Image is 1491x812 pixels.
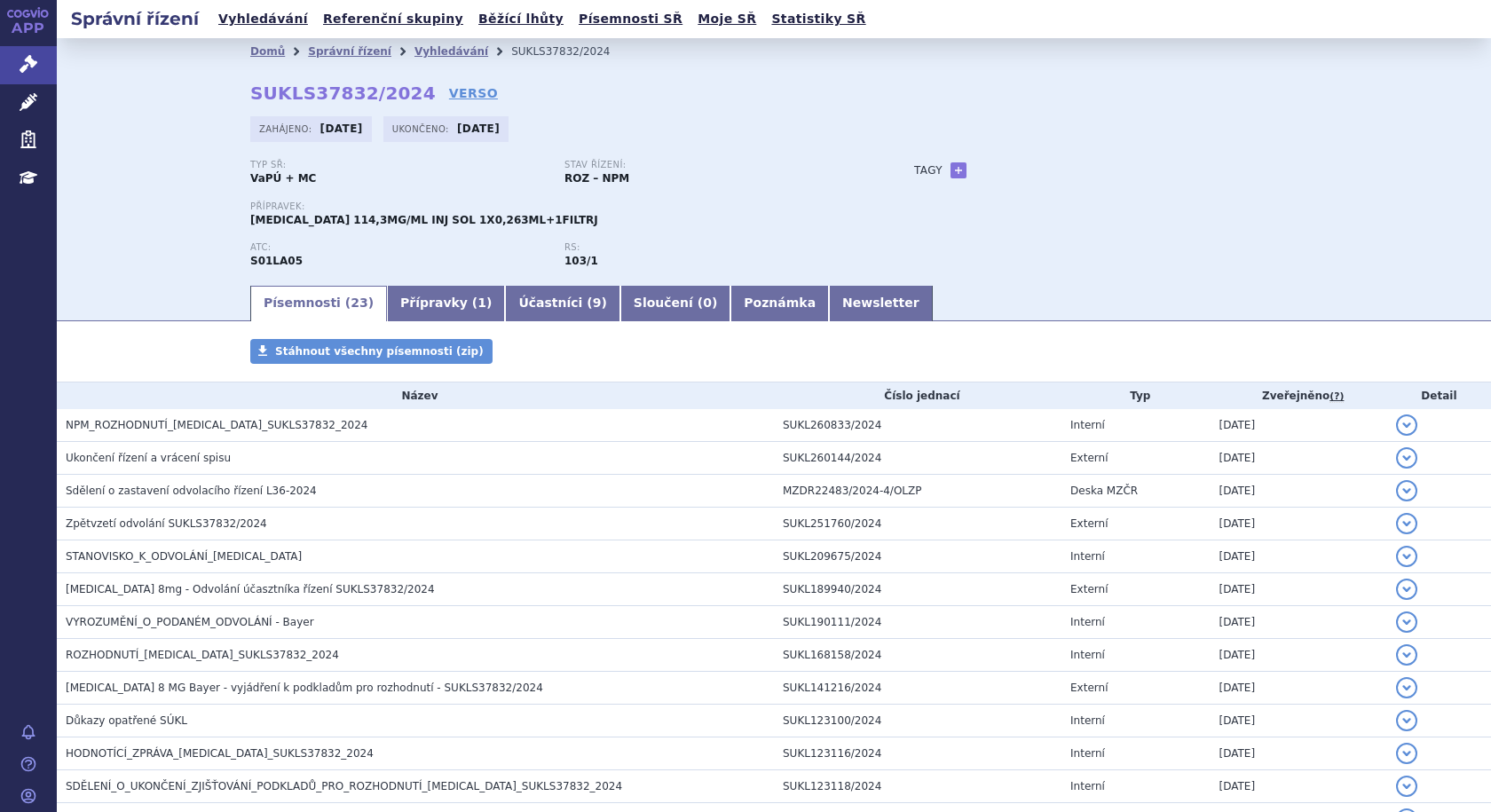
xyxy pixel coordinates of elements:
span: Externí [1070,517,1108,530]
th: Detail [1387,382,1491,409]
button: detail [1396,513,1417,534]
span: Externí [1070,452,1108,464]
strong: VaPÚ + MC [250,172,316,185]
a: Referenční skupiny [318,7,469,31]
th: Typ [1061,382,1211,409]
span: Interní [1070,780,1105,792]
h2: Správní řízení [57,6,213,31]
span: Interní [1070,747,1105,760]
a: Stáhnout všechny písemnosti (zip) [250,339,493,364]
h3: Tagy [914,160,943,181]
li: SUKLS37832/2024 [511,38,633,65]
span: Stáhnout všechny písemnosti (zip) [275,345,484,358]
button: detail [1396,546,1417,567]
span: Externí [1070,583,1108,595]
td: [DATE] [1211,737,1387,770]
th: Název [57,382,774,409]
td: SUKL209675/2024 [774,540,1061,573]
span: Zpětvzetí odvolání SUKLS37832/2024 [66,517,267,530]
span: VYROZUMĚNÍ_O_PODANÉM_ODVOLÁNÍ - Bayer [66,616,314,628]
span: NPM_ROZHODNUTÍ_EYLEA_SUKLS37832_2024 [66,419,367,431]
button: detail [1396,710,1417,731]
p: Stav řízení: [564,160,861,170]
span: Deska MZČR [1070,485,1138,497]
button: detail [1396,447,1417,469]
button: detail [1396,414,1417,436]
span: Interní [1070,550,1105,563]
span: Interní [1070,616,1105,628]
span: Ukončeno: [392,122,453,136]
td: [DATE] [1211,508,1387,540]
a: VERSO [449,84,498,102]
abbr: (?) [1329,390,1344,403]
td: SUKL123116/2024 [774,737,1061,770]
p: Přípravek: [250,201,879,212]
button: detail [1396,579,1417,600]
strong: [DATE] [320,122,363,135]
td: SUKL190111/2024 [774,606,1061,639]
button: detail [1396,480,1417,501]
td: [DATE] [1211,639,1387,672]
a: Vyhledávání [213,7,313,31]
td: SUKL123118/2024 [774,770,1061,803]
a: Přípravky (1) [387,286,505,321]
a: Poznámka [730,286,829,321]
a: Domů [250,45,285,58]
span: Zahájeno: [259,122,315,136]
a: Vyhledávání [414,45,488,58]
a: Účastníci (9) [505,286,619,321]
a: Newsletter [829,286,933,321]
th: Zveřejněno [1211,382,1387,409]
td: SUKL189940/2024 [774,573,1061,606]
strong: AFLIBERCEPT [250,255,303,267]
span: STANOVISKO_K_ODVOLÁNÍ_Eylea [66,550,302,563]
span: Interní [1070,419,1105,431]
p: Typ SŘ: [250,160,547,170]
button: detail [1396,611,1417,633]
span: 23 [351,296,367,310]
td: [DATE] [1211,672,1387,705]
span: Interní [1070,714,1105,727]
span: Důkazy opatřené SÚKL [66,714,187,727]
a: Statistiky SŘ [766,7,871,31]
span: Ukončení řízení a vrácení spisu [66,452,231,464]
button: detail [1396,677,1417,698]
td: SUKL141216/2024 [774,672,1061,705]
strong: [DATE] [457,122,500,135]
a: Písemnosti (23) [250,286,387,321]
strong: ROZ – NPM [564,172,629,185]
span: SDĚLENÍ_O_UKONČENÍ_ZJIŠŤOVÁNÍ_PODKLADŮ_PRO_ROZHODNUTÍ_EYLEA_SUKLS37832_2024 [66,780,622,792]
td: MZDR22483/2024-4/OLZP [774,475,1061,508]
td: SUKL260833/2024 [774,409,1061,442]
span: Sdělení o zastavení odvolacího řízení L36-2024 [66,485,317,497]
p: ATC: [250,242,547,253]
button: detail [1396,743,1417,764]
td: SUKL168158/2024 [774,639,1061,672]
p: RS: [564,242,861,253]
td: [DATE] [1211,442,1387,475]
strong: SUKLS37832/2024 [250,83,436,104]
td: [DATE] [1211,475,1387,508]
button: detail [1396,644,1417,666]
a: + [951,162,966,178]
span: 9 [593,296,602,310]
span: Externí [1070,682,1108,694]
th: Číslo jednací [774,382,1061,409]
td: [DATE] [1211,705,1387,737]
a: Písemnosti SŘ [573,7,688,31]
td: SUKL251760/2024 [774,508,1061,540]
strong: látky k terapii věkem podmíněné makulární degenerace, lok. [564,255,598,267]
span: [MEDICAL_DATA] 114,3MG/ML INJ SOL 1X0,263ML+1FILTRJ [250,214,598,226]
span: EYLEA 8 MG Bayer - vyjádření k podkladům pro rozhodnutí - SUKLS37832/2024 [66,682,543,694]
a: Sloučení (0) [620,286,730,321]
a: Moje SŘ [692,7,761,31]
td: [DATE] [1211,573,1387,606]
span: Interní [1070,649,1105,661]
td: [DATE] [1211,409,1387,442]
td: [DATE] [1211,606,1387,639]
span: ROZHODNUTÍ_EYLEA_SUKLS37832_2024 [66,649,339,661]
td: SUKL123100/2024 [774,705,1061,737]
span: Eylea 8mg - Odvolání účasztníka řízení SUKLS37832/2024 [66,583,435,595]
span: 1 [477,296,486,310]
span: HODNOTÍCÍ_ZPRÁVA_EYLEA_SUKLS37832_2024 [66,747,374,760]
